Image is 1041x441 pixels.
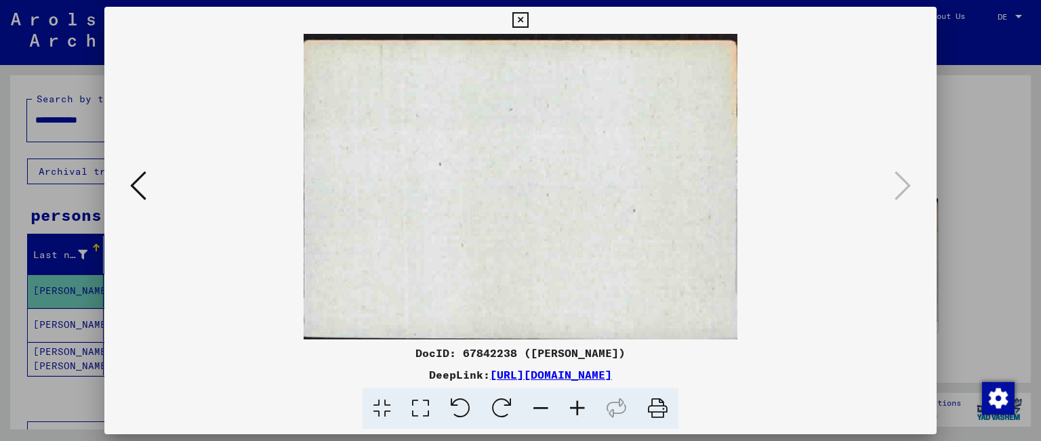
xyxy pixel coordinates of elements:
a: [URL][DOMAIN_NAME] [490,368,612,381]
img: 002.jpg [150,34,891,339]
div: Change consent [981,381,1014,414]
font: DeepLink: [429,368,490,381]
font: DocID: 67842238 ([PERSON_NAME]) [415,346,626,360]
img: Change consent [982,382,1015,415]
